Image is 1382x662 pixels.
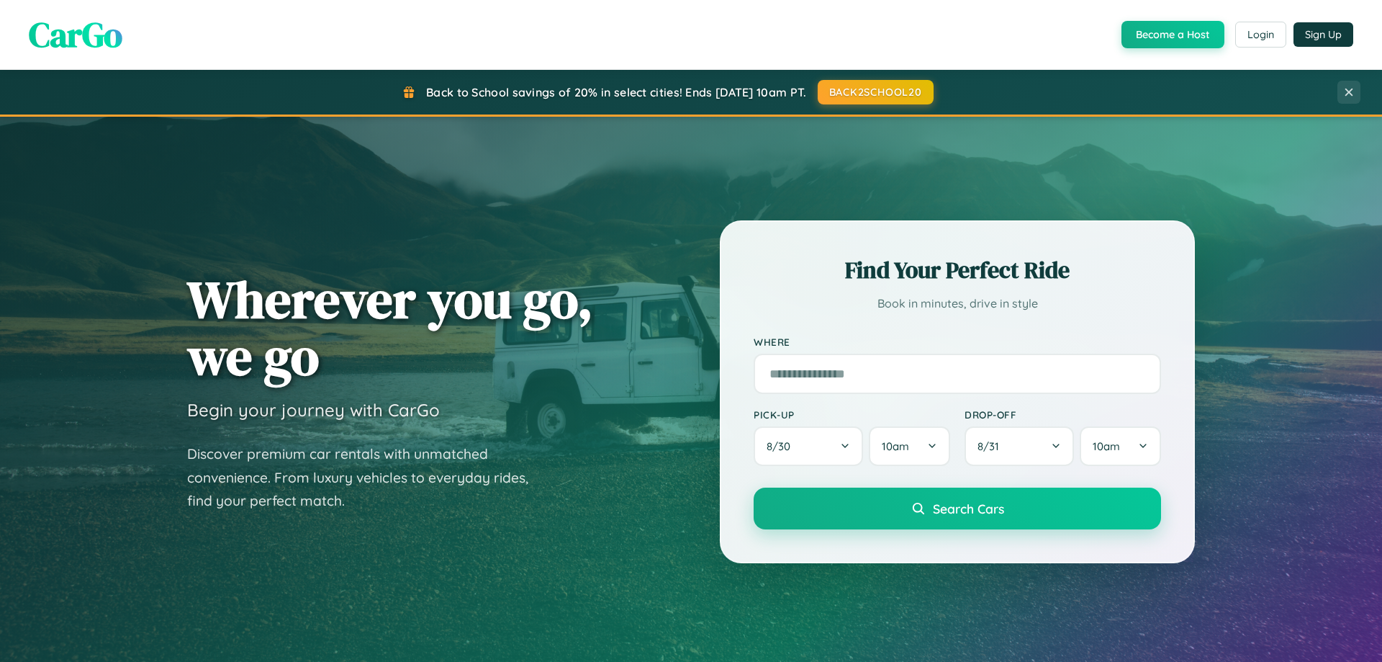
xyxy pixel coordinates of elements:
button: 10am [869,426,950,466]
span: 8 / 30 [767,439,798,453]
button: 8/31 [965,426,1074,466]
button: Become a Host [1121,21,1224,48]
span: Search Cars [933,501,1004,516]
span: 10am [882,439,909,453]
label: Where [754,336,1161,348]
p: Book in minutes, drive in style [754,293,1161,314]
button: Login [1235,22,1286,48]
button: 8/30 [754,426,863,466]
button: Search Cars [754,488,1161,529]
span: Back to School savings of 20% in select cities! Ends [DATE] 10am PT. [426,85,806,99]
h1: Wherever you go, we go [187,271,593,385]
h3: Begin your journey with CarGo [187,399,440,421]
label: Drop-off [965,408,1161,421]
span: CarGo [29,11,122,58]
span: 10am [1093,439,1120,453]
span: 8 / 31 [977,439,1006,453]
h2: Find Your Perfect Ride [754,254,1161,286]
button: BACK2SCHOOL20 [818,80,934,104]
button: 10am [1080,426,1161,466]
p: Discover premium car rentals with unmatched convenience. From luxury vehicles to everyday rides, ... [187,442,547,513]
label: Pick-up [754,408,950,421]
button: Sign Up [1293,22,1353,47]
